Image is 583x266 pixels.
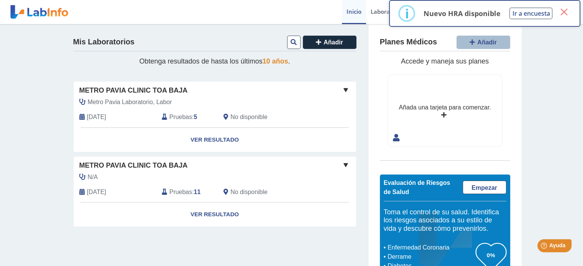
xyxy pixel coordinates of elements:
[515,236,575,258] iframe: Help widget launcher
[156,188,218,197] div: :
[509,8,552,19] button: Ir a encuesta
[263,57,288,65] span: 10 años
[194,114,197,120] b: 5
[384,208,506,233] h5: Toma el control de su salud. Identifica los riesgos asociados a su estilo de vida y descubre cómo...
[476,250,506,260] h3: 0%
[74,202,356,227] a: Ver Resultado
[156,113,218,122] div: :
[87,113,106,122] span: 2025-08-25
[79,160,188,171] span: Metro Pavia Clinic Toa Baja
[169,188,192,197] span: Pruebas
[405,7,409,20] div: i
[423,9,500,18] p: Nuevo HRA disponible
[194,189,201,195] b: 11
[401,57,489,65] span: Accede y maneja sus planes
[386,252,476,261] li: Derrame
[88,173,98,182] span: N/A
[384,180,450,195] span: Evaluación de Riesgos de Salud
[324,39,343,46] span: Añadir
[457,36,510,49] button: Añadir
[303,36,356,49] button: Añadir
[169,113,192,122] span: Pruebas
[380,38,437,47] h4: Planes Médicos
[230,113,268,122] span: No disponible
[73,38,135,47] h4: Mis Laboratorios
[477,39,497,46] span: Añadir
[74,128,356,152] a: Ver Resultado
[79,85,188,96] span: Metro Pavia Clinic Toa Baja
[463,181,506,194] a: Empezar
[88,98,172,107] span: Metro Pavia Laboratorio, Labor
[139,57,290,65] span: Obtenga resultados de hasta los últimos .
[471,184,497,191] span: Empezar
[87,188,106,197] span: 2024-08-27
[386,243,476,252] li: Enfermedad Coronaria
[230,188,268,197] span: No disponible
[557,5,571,19] button: Close this dialog
[399,103,491,112] div: Añada una tarjeta para comenzar.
